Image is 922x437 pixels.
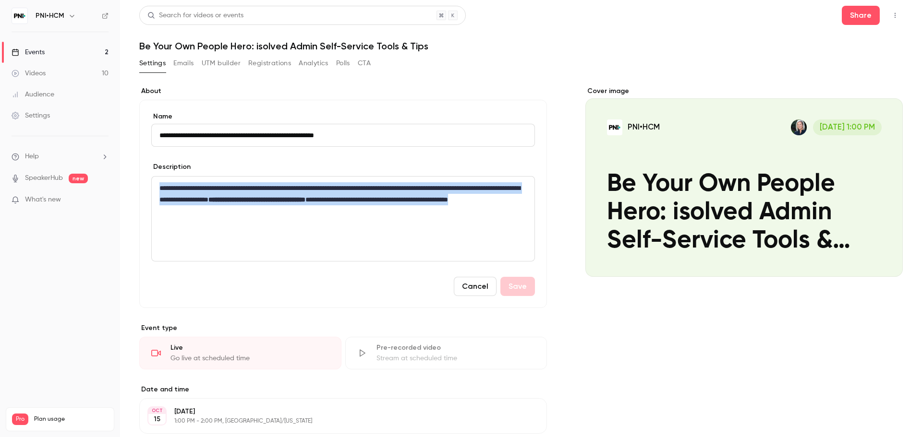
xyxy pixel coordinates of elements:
span: new [69,174,88,183]
div: Search for videos or events [147,11,243,21]
button: CTA [358,56,371,71]
div: Stream at scheduled time [376,354,535,363]
p: 1:00 PM - 2:00 PM, [GEOGRAPHIC_DATA]/[US_STATE] [174,417,496,425]
label: Cover image [585,86,903,96]
img: PNI•HCM [12,8,27,24]
div: Go live at scheduled time [170,354,329,363]
button: Analytics [299,56,328,71]
label: Description [151,162,191,172]
span: Plan usage [34,415,108,423]
p: Event type [139,323,547,333]
label: Name [151,112,535,121]
a: SpeakerHub [25,173,63,183]
span: What's new [25,195,61,205]
div: Live [170,343,329,353]
label: Date and time [139,385,547,394]
h6: PNI•HCM [36,11,64,21]
div: editor [152,177,534,261]
iframe: Noticeable Trigger [97,196,109,204]
section: description [151,176,535,261]
button: Emails [173,56,194,71]
section: Cover image [585,86,903,277]
label: About [139,86,547,96]
span: Pro [12,413,28,425]
div: Events [12,47,45,57]
li: help-dropdown-opener [12,152,109,162]
button: Settings [139,56,166,71]
button: Polls [336,56,350,71]
button: UTM builder [202,56,241,71]
button: Registrations [248,56,291,71]
button: Cancel [454,277,497,296]
div: OCT [148,407,166,414]
div: Audience [12,90,54,99]
p: [DATE] [174,407,496,416]
div: Pre-recorded video [376,343,535,353]
div: Pre-recorded videoStream at scheduled time [345,337,547,369]
div: Videos [12,69,46,78]
div: LiveGo live at scheduled time [139,337,341,369]
p: 15 [154,414,160,424]
div: Settings [12,111,50,120]
h1: Be Your Own People Hero: isolved Admin Self-Service Tools & Tips [139,40,903,52]
span: Help [25,152,39,162]
button: Share [842,6,880,25]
